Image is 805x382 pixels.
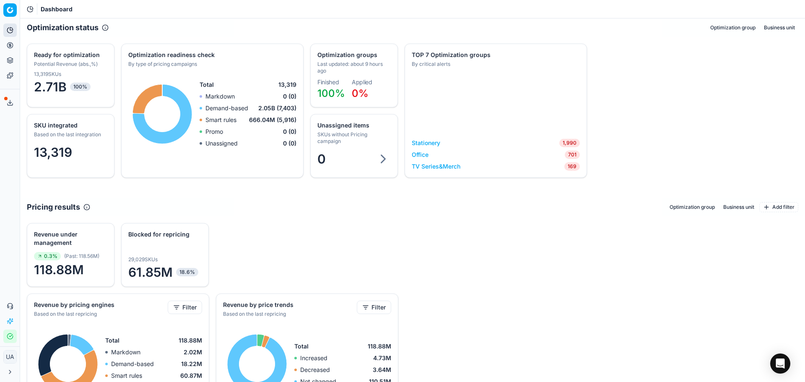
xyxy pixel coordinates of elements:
button: Optimization group [666,202,718,212]
div: Optimization readiness check [128,51,295,59]
p: Smart rules [111,372,142,380]
span: Dashboard [41,5,73,13]
p: Markdown [111,348,140,356]
a: Office [412,151,428,159]
button: Add filter [759,202,798,212]
div: SKUs without Pricing campaign [317,131,389,145]
span: 13,319 [34,145,72,160]
div: Based on the last integration [34,131,106,138]
span: 2.05B (7,403) [258,104,296,112]
span: 18.22M [181,360,202,368]
div: Potential Revenue (abs.,%) [34,61,106,68]
dt: Finished [317,79,345,85]
button: Business unit [720,202,758,212]
h2: Pricing results [27,201,80,213]
span: 0 (0) [283,139,296,148]
button: Business unit [761,23,798,33]
span: 118.88M [179,336,202,345]
div: SKU integrated [34,121,106,130]
div: Open Intercom Messenger [770,353,790,374]
div: Based on the last repricing [34,311,166,317]
p: Unassigned [205,139,238,148]
a: Stationery [412,139,440,147]
span: 0% [352,87,369,99]
span: 0 (0) [283,127,296,136]
div: By critical alerts [412,61,578,68]
span: 60.87M [180,372,202,380]
span: 666.04M (5,916) [249,116,296,124]
span: Total [200,81,214,89]
span: 13,319 [278,81,296,89]
p: Smart rules [205,116,236,124]
p: Decreased [300,366,330,374]
p: Promo [205,127,223,136]
button: Filter [357,301,391,314]
p: Demand-based [111,360,154,368]
span: 29,029 SKUs [128,256,158,263]
span: ( Past : 118.56M ) [64,253,99,260]
span: Total [294,342,309,351]
div: Revenue by price trends [223,301,355,309]
p: Demand-based [205,104,248,112]
span: 3.64M [373,366,391,374]
span: 0 [317,151,326,166]
p: Increased [300,354,327,362]
span: 18.6% [176,268,198,276]
span: 100% [317,87,345,99]
span: 118.88M [34,262,107,277]
div: Unassigned items [317,121,389,130]
div: TOP 7 Optimization groups [412,51,578,59]
h2: Optimization status [27,22,99,34]
span: 2.71B [34,79,107,94]
div: Blocked for repricing [128,230,200,239]
button: Filter [168,301,202,314]
span: 1,990 [559,139,580,147]
span: 118.88M [368,342,391,351]
button: Optimization group [707,23,759,33]
span: 13,319 SKUs [34,71,61,78]
span: 0 (0) [283,92,296,101]
span: 61.85M [128,265,202,280]
dt: Applied [352,79,372,85]
span: UA [4,351,16,363]
span: 701 [565,151,580,159]
span: 169 [564,162,580,171]
div: Revenue under management [34,230,106,247]
span: 0.3% [34,252,61,260]
div: By type of pricing campaigns [128,61,295,68]
div: Revenue by pricing engines [34,301,166,309]
p: Markdown [205,92,235,101]
div: Ready for optimization [34,51,106,59]
span: 100% [70,83,91,91]
nav: breadcrumb [41,5,73,13]
span: 4.73M [373,354,391,362]
div: Last updated: about 9 hours ago [317,61,389,74]
span: Total [105,336,119,345]
a: TV Series&Merch [412,162,460,171]
div: Based on the last repricing [223,311,355,317]
button: UA [3,350,17,364]
div: Optimization groups [317,51,389,59]
span: 2.02M [184,348,202,356]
